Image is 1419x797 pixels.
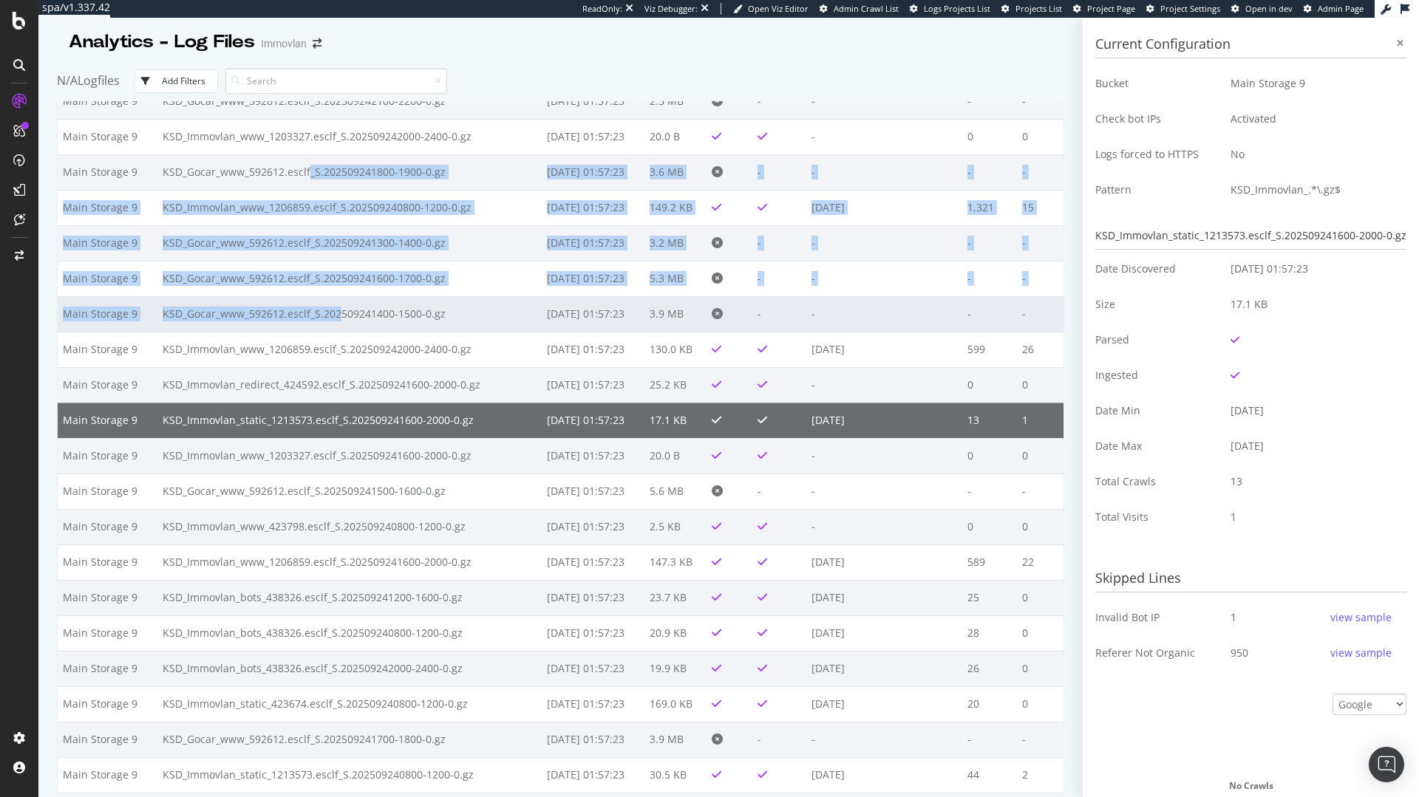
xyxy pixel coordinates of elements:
td: KSD_Gocar_www_592612.esclf_S.202509242100-2200-0.gz [157,83,542,119]
td: 5.3 MB [644,261,707,296]
td: [DATE] 01:57:23 [542,509,644,544]
td: [DATE] 01:57:23 [542,403,644,438]
td: - [806,225,962,261]
td: 0 [962,367,1017,403]
span: 950 [1231,646,1248,660]
td: - [806,509,962,544]
a: Project Page [1073,3,1135,15]
td: [DATE] 01:57:23 [1219,251,1406,287]
td: - [962,83,1017,119]
td: [DATE] 01:57:23 [542,154,644,190]
td: Main Storage 9 [58,757,157,793]
td: 5.6 MB [644,473,707,509]
td: KSD_Gocar_www_592612.esclf_S.202509241700-1800-0.gz [157,722,542,757]
td: 13 [1219,464,1406,499]
td: 13 [962,403,1017,438]
div: view sample [1330,646,1392,660]
td: - [752,722,806,757]
td: [DATE] 01:57:23 [542,83,644,119]
td: [DATE] 01:57:23 [542,296,644,332]
button: Add Filters [135,69,218,93]
span: Admin Page [1318,3,1364,14]
td: [DATE] 01:57:23 [542,119,644,154]
td: 0 [962,119,1017,154]
td: 3.6 MB [644,154,707,190]
td: - [806,261,962,296]
td: KSD_Immovlan_static_1213573.esclf_S.202509241600-2000-0.gz [157,403,542,438]
td: [DATE] 01:57:23 [542,686,644,722]
td: Check bot IPs [1095,101,1219,137]
h3: Skipped Lines [1095,565,1406,592]
td: - [752,296,806,332]
td: KSD_Immovlan_bots_438326.esclf_S.202509242000-2400-0.gz [157,651,542,686]
td: - [806,473,962,509]
td: Main Storage 9 [58,722,157,757]
td: KSD_Gocar_www_592612.esclf_S.202509241800-1900-0.gz [157,154,542,190]
td: 0 [1017,438,1064,473]
div: Add Filters [162,75,205,87]
td: 149.2 KB [644,190,707,225]
td: - [962,154,1017,190]
td: KSD_Immovlan_.*\.gz$ [1219,172,1406,208]
span: 1 [1231,610,1236,625]
td: Referer Not Organic [1095,635,1219,671]
td: [DATE] [806,686,962,722]
td: 169.0 KB [644,686,707,722]
td: KSD_Gocar_www_592612.esclf_S.202509241400-1500-0.gz [157,296,542,332]
td: - [752,83,806,119]
td: Main Storage 9 [58,544,157,580]
td: [DATE] [806,332,962,367]
span: Open in dev [1245,3,1293,14]
td: KSD_Immovlan_www_1206859.esclf_S.202509241600-2000-0.gz [157,544,542,580]
td: KSD_Gocar_www_592612.esclf_S.202509241600-1700-0.gz [157,261,542,296]
td: - [752,261,806,296]
h3: Current Configuration [1095,31,1406,58]
td: Main Storage 9 [58,403,157,438]
td: [DATE] [806,651,962,686]
td: 3.9 MB [644,296,707,332]
td: KSD_Immovlan_bots_438326.esclf_S.202509241200-1600-0.gz [157,580,542,615]
td: Date Min [1095,393,1219,428]
td: 147.3 KB [644,544,707,580]
a: Logs Projects List [910,3,990,15]
td: Main Storage 9 [58,83,157,119]
td: KSD_Immovlan_www_1203327.esclf_S.202509242000-2400-0.gz [157,119,542,154]
td: - [962,473,1017,509]
td: [DATE] 01:57:23 [542,722,644,757]
td: Main Storage 9 [58,119,157,154]
div: Open Intercom Messenger [1369,747,1404,782]
td: [DATE] 01:57:23 [542,615,644,651]
td: Main Storage 9 [1219,66,1406,101]
td: - [1017,154,1064,190]
td: 3.9 MB [644,722,707,757]
td: Activated [1219,101,1406,137]
td: 44 [962,757,1017,793]
td: - [752,154,806,190]
div: ReadOnly: [582,3,622,15]
td: Total Crawls [1095,464,1219,499]
td: 0 [962,438,1017,473]
a: Open in dev [1231,3,1293,15]
td: Main Storage 9 [58,473,157,509]
span: Admin Crawl List [834,3,899,14]
td: 1 [1017,403,1064,438]
td: [DATE] 01:57:23 [542,544,644,580]
td: [DATE] [1219,428,1406,464]
td: - [806,367,962,403]
td: - [806,83,962,119]
td: Bucket [1095,66,1219,101]
td: [DATE] 01:57:23 [542,757,644,793]
td: KSD_Immovlan_redirect_424592.esclf_S.202509241600-2000-0.gz [157,367,542,403]
td: 20.0 B [644,119,707,154]
td: Parsed [1095,322,1219,358]
td: [DATE] [806,544,962,580]
td: 599 [962,332,1017,367]
td: KSD_Immovlan_www_1206859.esclf_S.202509240800-1200-0.gz [157,190,542,225]
td: - [1017,83,1064,119]
td: Size [1095,287,1219,322]
td: 20 [962,686,1017,722]
td: Date Max [1095,428,1219,464]
td: Main Storage 9 [58,225,157,261]
td: 0 [1017,651,1064,686]
td: 2.5 KB [644,509,707,544]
